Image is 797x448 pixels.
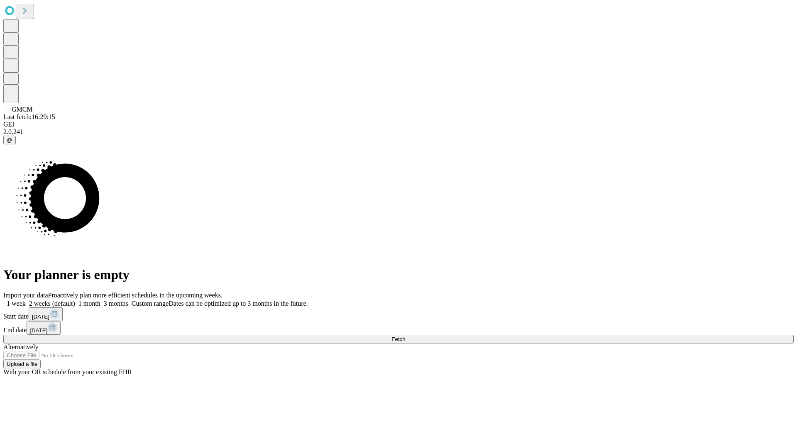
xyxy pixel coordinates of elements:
[12,106,33,113] span: GMCM
[29,307,63,321] button: [DATE]
[7,300,26,307] span: 1 week
[3,368,132,375] span: With your OR schedule from your existing EHR
[48,292,222,299] span: Proactively plan more efficient schedules in the upcoming weeks.
[7,137,12,143] span: @
[3,343,38,351] span: Alternatively
[3,321,794,335] div: End date
[3,136,16,144] button: @
[27,321,61,335] button: [DATE]
[30,327,47,334] span: [DATE]
[29,300,75,307] span: 2 weeks (default)
[169,300,308,307] span: Dates can be optimized up to 3 months in the future.
[104,300,128,307] span: 3 months
[3,335,794,343] button: Fetch
[3,121,794,128] div: GEI
[3,113,55,120] span: Last fetch: 16:29:15
[132,300,169,307] span: Custom range
[391,336,405,342] span: Fetch
[3,292,48,299] span: Import your data
[3,307,794,321] div: Start date
[32,314,49,320] span: [DATE]
[3,267,794,282] h1: Your planner is empty
[3,360,41,368] button: Upload a file
[78,300,100,307] span: 1 month
[3,128,794,136] div: 2.0.241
